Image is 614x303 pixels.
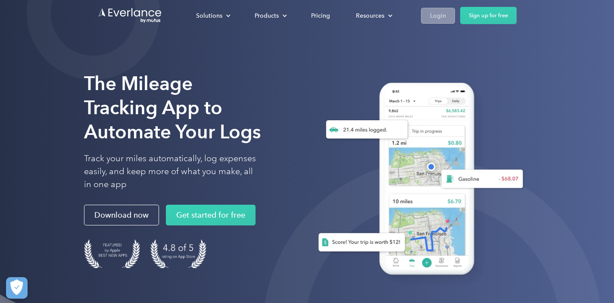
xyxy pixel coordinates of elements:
div: Resources [356,10,384,21]
div: Products [255,10,279,21]
img: 4.9 out of 5 stars on the app store [150,239,206,268]
p: Track your miles automatically, log expenses easily, and keep more of what you make, all in one app [84,152,256,191]
div: Resources [347,8,399,23]
button: Cookies Settings [6,277,28,299]
div: Pricing [311,10,330,21]
img: Badge for Featured by Apple Best New Apps [84,239,140,268]
a: Download now [84,205,159,225]
img: Everlance, mileage tracker app, expense tracking app [305,74,530,288]
a: Sign up for free [460,7,517,24]
div: Products [246,8,294,23]
a: Pricing [302,8,339,23]
a: Go to homepage [98,7,162,24]
strong: The Mileage Tracking App to Automate Your Logs [84,72,261,143]
div: Solutions [187,8,237,23]
a: Login [421,8,455,24]
div: Login [430,10,446,21]
div: Solutions [196,10,222,21]
a: Get started for free [166,205,256,225]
